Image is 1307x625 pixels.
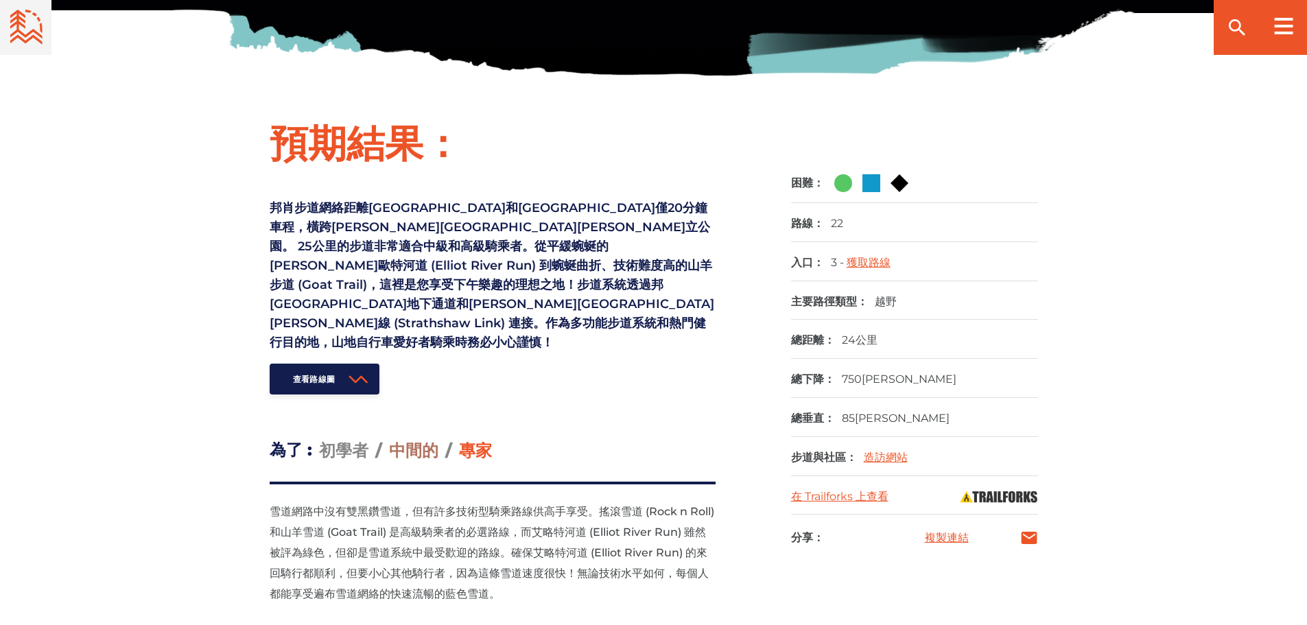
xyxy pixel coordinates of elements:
[1226,16,1248,38] ion-icon: 搜尋
[831,217,843,230] font: 22
[925,532,969,543] a: 複製連結
[270,440,303,460] font: 為了
[270,505,714,600] font: 雪道網路中沒有雙黑鑽雪道，但有許多技術型騎乘路線供高手享受。搖滾雪道 (Rock n Roll) 和山羊雪道 (Goat Trail) 是高級騎乘者的必選路線，而艾略特河道 (Elliot Ri...
[791,333,835,346] font: 總距離：
[842,333,878,346] font: 24公里
[791,217,824,230] font: 路線：
[891,174,908,192] img: 黑鑽石
[1020,529,1038,547] a: 郵件
[864,451,908,464] a: 造訪網站
[459,440,492,460] font: 專家
[791,451,857,464] font: 步道與社區：
[791,490,888,503] a: 在 Trailforks 上查看
[959,490,1038,504] img: Trailforks
[862,174,880,192] img: 藍色廣場
[875,295,897,308] font: 越野
[270,364,379,394] a: 查看路線圖
[791,412,835,425] font: 總垂直：
[842,373,956,386] font: 750[PERSON_NAME]
[293,374,335,384] font: 查看路線圖
[270,120,462,167] font: 預期結果：
[842,412,950,425] font: 85[PERSON_NAME]
[831,256,837,269] font: 3
[791,373,835,386] font: 總下降：
[791,256,824,269] font: 入口：
[925,531,969,544] font: 複製連結
[270,200,714,350] font: 邦肖步道網絡距離[GEOGRAPHIC_DATA]和[GEOGRAPHIC_DATA]僅20分鐘車程，橫跨[PERSON_NAME][GEOGRAPHIC_DATA][PERSON_NAME]立...
[834,174,852,192] img: 綠色圓圈
[791,176,824,189] font: 困難：
[791,531,824,544] font: 分享：
[319,440,368,460] font: 初學者
[847,256,891,269] a: 獲取路線
[791,295,868,308] font: 主要路徑類型：
[389,440,438,460] font: 中間的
